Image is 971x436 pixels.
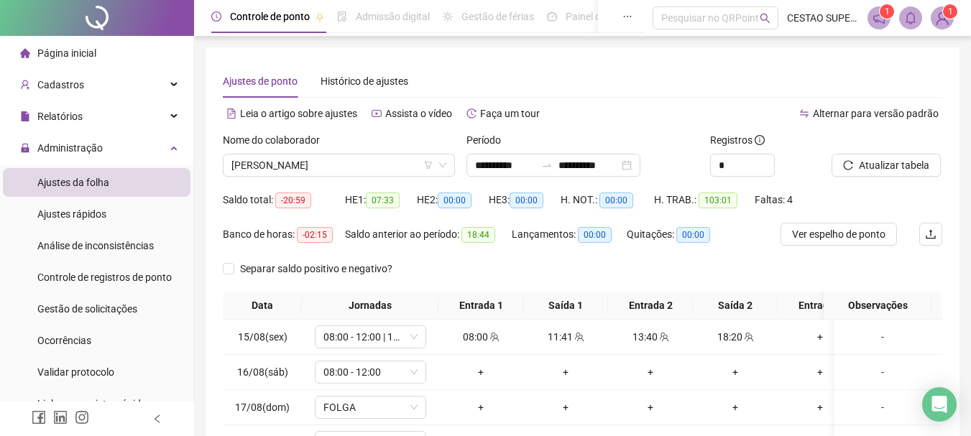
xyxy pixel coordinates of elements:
th: Entrada 1 [438,292,523,320]
span: left [152,414,162,424]
span: 18:44 [461,227,495,243]
div: HE 2: [417,192,489,208]
span: file [20,111,30,121]
span: -02:15 [297,227,333,243]
span: 08:00 - 12:00 [323,361,418,383]
div: + [614,364,687,380]
span: 00:00 [599,193,633,208]
div: + [529,364,602,380]
span: Ajustes rápidos [37,208,106,220]
span: search [760,13,770,24]
span: Faça um tour [480,108,540,119]
span: file-text [226,108,236,119]
div: + [783,399,857,415]
div: 11:41 [529,329,602,345]
span: Ajustes da folha [37,177,109,188]
span: 00:00 [438,193,471,208]
span: Gestão de solicitações [37,303,137,315]
span: 07:33 [366,193,400,208]
span: 15/08(sex) [238,331,287,343]
div: 18:20 [699,329,772,345]
div: - [840,399,925,415]
span: Página inicial [37,47,96,59]
span: Admissão digital [356,11,430,22]
span: file-done [337,11,347,22]
div: + [783,329,857,345]
span: home [20,48,30,58]
span: filter [424,161,433,170]
span: info-circle [755,135,765,145]
span: ellipsis [622,11,632,22]
span: 1 [885,6,890,17]
span: Análise de inconsistências [37,240,154,251]
span: Alternar para versão padrão [813,108,939,119]
div: Histórico de ajustes [321,73,408,89]
span: youtube [372,108,382,119]
span: Ocorrências [37,335,91,346]
th: Observações [824,292,931,320]
span: sun [443,11,453,22]
div: + [529,399,602,415]
span: instagram [75,410,89,425]
div: + [699,399,772,415]
span: team [742,332,754,342]
span: swap-right [541,159,553,171]
th: Data [223,292,302,320]
span: TAMARA DOS SANTOS BINA [231,154,446,176]
div: 13:40 [614,329,687,345]
span: upload [925,228,937,240]
span: 1 [948,6,953,17]
div: H. NOT.: [561,192,654,208]
span: bell [904,11,917,24]
span: Ver espelho de ponto [792,226,885,242]
label: Período [466,132,510,148]
div: Open Intercom Messenger [922,387,957,422]
span: reload [843,160,853,170]
th: Jornadas [302,292,438,320]
span: Painel do DP [566,11,622,22]
span: 08:00 - 12:00 | 14:00 - 18:00 [323,326,418,348]
div: - [840,329,925,345]
span: history [466,108,477,119]
div: 08:00 [444,329,517,345]
span: down [410,403,418,412]
span: pushpin [316,13,324,22]
div: + [699,364,772,380]
span: Controle de registros de ponto [37,272,172,283]
div: Lançamentos: [512,226,627,243]
div: Saldo total: [223,192,345,208]
div: Saldo anterior ao período: [345,226,512,243]
div: + [783,364,857,380]
span: lock [20,143,30,153]
button: Atualizar tabela [832,154,941,177]
div: - [840,364,925,380]
span: CESTAO SUPERMERCADOS [787,10,859,26]
span: Gestão de férias [461,11,534,22]
span: down [410,368,418,376]
th: Entrada 3 [778,292,862,320]
span: -20:59 [275,193,311,208]
span: Controle de ponto [230,11,310,22]
button: Ver espelho de ponto [781,223,897,246]
span: team [488,332,500,342]
th: Saída 2 [693,292,778,320]
span: 00:00 [578,227,612,243]
th: Entrada 2 [608,292,693,320]
span: team [573,332,584,342]
span: Link para registro rápido [37,398,147,409]
span: 16/08(sáb) [237,366,288,378]
img: 84849 [931,7,953,29]
span: Atualizar tabela [859,157,929,173]
div: + [444,364,517,380]
span: Validar protocolo [37,366,114,378]
div: H. TRAB.: [654,192,755,208]
span: FOLGA [323,396,418,418]
span: Faltas: 4 [755,194,793,205]
div: HE 3: [489,192,561,208]
span: Assista o vídeo [385,108,452,119]
span: to [541,159,553,171]
span: notification [873,11,885,24]
label: Nome do colaborador [223,132,329,148]
div: Quitações: [627,226,727,243]
span: Relatórios [37,111,83,122]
